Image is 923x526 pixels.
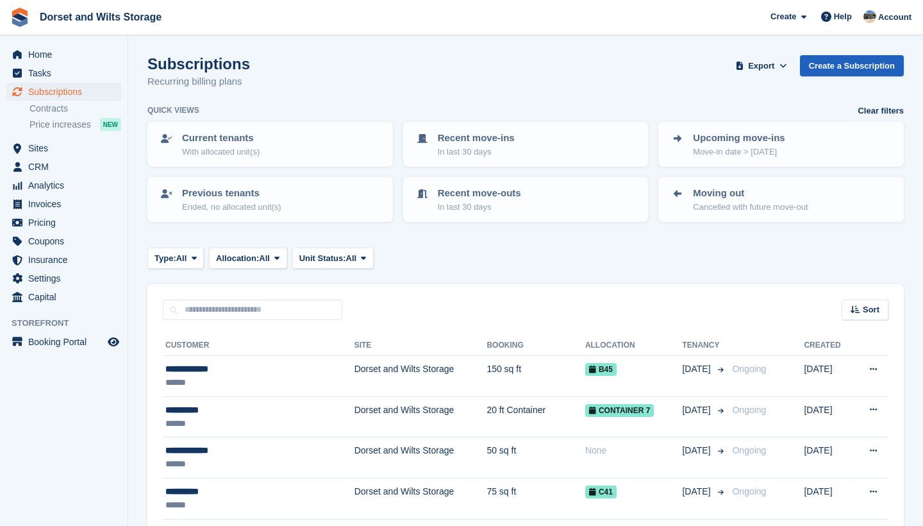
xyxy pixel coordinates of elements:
td: [DATE] [804,356,852,397]
a: Price increases NEW [29,117,121,131]
th: Customer [163,335,354,356]
img: Ben Chick [863,10,876,23]
p: Cancelled with future move-out [693,201,808,214]
button: Unit Status: All [292,248,374,269]
span: Home [28,46,105,64]
p: Previous tenants [182,186,281,201]
a: menu [6,333,121,351]
td: [DATE] [804,396,852,437]
a: Upcoming move-ins Move-in date > [DATE] [660,123,902,165]
span: [DATE] [682,485,713,498]
span: Ongoing [732,405,766,415]
span: CRM [28,158,105,176]
td: 20 ft Container [486,396,585,437]
p: Recurring billing plans [147,74,250,89]
span: Create [770,10,796,23]
span: Pricing [28,214,105,232]
span: Analytics [28,176,105,194]
p: Current tenants [182,131,260,146]
th: Booking [486,335,585,356]
td: [DATE] [804,478,852,519]
a: Recent move-ins In last 30 days [404,123,647,165]
p: Recent move-ins [438,131,515,146]
span: Export [748,60,774,72]
td: 75 sq ft [486,478,585,519]
a: Clear filters [858,105,904,117]
span: All [259,252,270,265]
span: Coupons [28,232,105,250]
td: Dorset and Wilts Storage [354,437,487,479]
span: Capital [28,288,105,306]
a: menu [6,83,121,101]
a: Contracts [29,103,121,115]
a: Current tenants With allocated unit(s) [149,123,392,165]
div: NEW [100,118,121,131]
th: Created [804,335,852,356]
span: [DATE] [682,444,713,457]
a: menu [6,251,121,269]
a: menu [6,214,121,232]
a: Dorset and Wilts Storage [35,6,167,28]
a: Preview store [106,334,121,350]
a: Moving out Cancelled with future move-out [660,178,902,221]
span: Tasks [28,64,105,82]
span: All [346,252,357,265]
td: Dorset and Wilts Storage [354,478,487,519]
p: In last 30 days [438,146,515,158]
a: menu [6,269,121,287]
a: Create a Subscription [800,55,904,76]
td: [DATE] [804,437,852,479]
a: menu [6,46,121,64]
p: Upcoming move-ins [693,131,785,146]
p: With allocated unit(s) [182,146,260,158]
span: C41 [585,486,617,498]
th: Tenancy [682,335,727,356]
span: Subscriptions [28,83,105,101]
span: Ongoing [732,445,766,455]
h6: Quick views [147,105,199,116]
td: 50 sq ft [486,437,585,479]
span: Settings [28,269,105,287]
td: Dorset and Wilts Storage [354,356,487,397]
p: Move-in date > [DATE] [693,146,785,158]
span: Allocation: [216,252,259,265]
a: menu [6,288,121,306]
a: menu [6,176,121,194]
p: Ended, no allocated unit(s) [182,201,281,214]
a: menu [6,139,121,157]
button: Type: All [147,248,204,269]
span: Unit Status: [299,252,346,265]
div: None [585,444,683,457]
span: Sort [863,303,879,316]
button: Allocation: All [209,248,287,269]
h1: Subscriptions [147,55,250,72]
p: Recent move-outs [438,186,521,201]
a: menu [6,64,121,82]
a: Recent move-outs In last 30 days [404,178,647,221]
span: Booking Portal [28,333,105,351]
span: Ongoing [732,364,766,374]
span: Container 7 [585,404,654,417]
p: In last 30 days [438,201,521,214]
span: [DATE] [682,362,713,376]
span: All [176,252,187,265]
a: Previous tenants Ended, no allocated unit(s) [149,178,392,221]
a: menu [6,158,121,176]
img: stora-icon-8386f47178a22dfd0bd8f6a31ec36ba5ce8667c1dd55bd0f319d3a0aa187defe.svg [10,8,29,27]
p: Moving out [693,186,808,201]
span: Storefront [12,317,128,330]
th: Site [354,335,487,356]
span: [DATE] [682,403,713,417]
td: Dorset and Wilts Storage [354,396,487,437]
button: Export [733,55,790,76]
a: menu [6,232,121,250]
span: Sites [28,139,105,157]
span: Insurance [28,251,105,269]
td: 150 sq ft [486,356,585,397]
th: Allocation [585,335,683,356]
span: Ongoing [732,486,766,496]
span: Price increases [29,119,91,131]
span: Type: [154,252,176,265]
span: Invoices [28,195,105,213]
span: Account [878,11,911,24]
